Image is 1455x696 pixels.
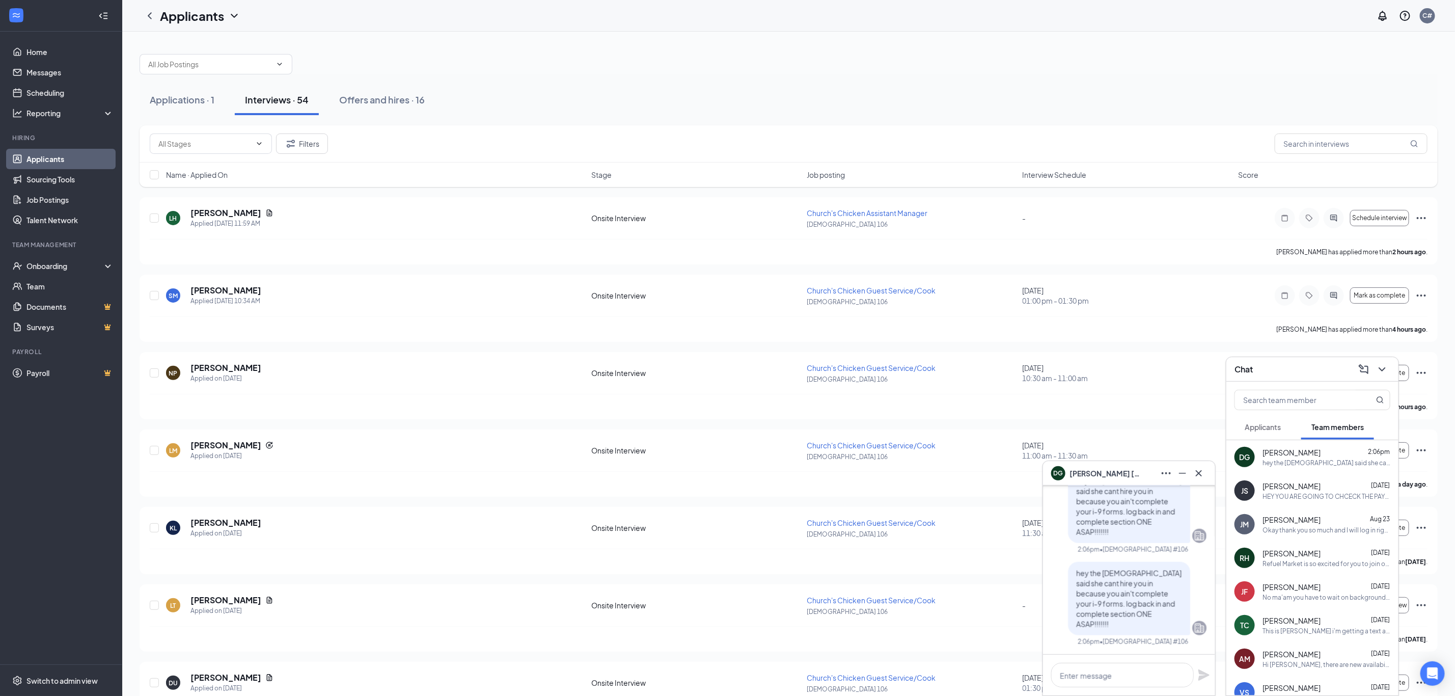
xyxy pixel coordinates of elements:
[12,676,22,686] svg: Settings
[12,347,112,356] div: Payroll
[190,219,273,229] div: Applied [DATE] 11:59 AM
[591,213,801,223] div: Onsite Interview
[339,93,425,106] div: Offers and hires · 16
[591,678,801,688] div: Onsite Interview
[1370,515,1390,523] span: Aug 23
[255,140,263,148] svg: ChevronDown
[26,317,114,337] a: SurveysCrown
[1350,210,1409,226] button: Schedule interview
[1023,683,1232,693] span: 01:30 pm - 02:00 pm
[1198,669,1210,681] button: Plane
[1405,635,1426,643] b: [DATE]
[1078,637,1100,646] div: 2:06pm
[807,286,936,295] span: Church's Chicken Guest Service/Cook
[807,607,1016,616] p: [DEMOGRAPHIC_DATA] 106
[807,208,927,218] span: Church's Chicken Assistant Manager
[26,190,114,210] a: Job Postings
[1158,465,1174,481] button: Ellipses
[26,297,114,317] a: DocumentsCrown
[12,261,22,271] svg: UserCheck
[1023,673,1232,693] div: [DATE]
[1262,526,1390,534] div: Okay thank you so much and I will log in right away .
[26,210,114,230] a: Talent Network
[1262,515,1321,525] span: [PERSON_NAME]
[1371,549,1390,556] span: [DATE]
[1023,450,1232,461] span: 11:00 am - 11:30 am
[807,170,845,180] span: Job posting
[1240,620,1249,630] div: TC
[169,369,178,378] div: NP
[1100,545,1188,554] span: • [DEMOGRAPHIC_DATA] #106
[1279,214,1291,222] svg: Note
[190,595,261,606] h5: [PERSON_NAME]
[1023,528,1232,538] span: 11:30 am - 12:00 pm
[1023,518,1232,538] div: [DATE]
[591,445,801,456] div: Onsite Interview
[190,207,261,219] h5: [PERSON_NAME]
[1023,285,1232,306] div: [DATE]
[1240,452,1250,462] div: DG
[190,606,273,616] div: Applied on [DATE]
[1023,296,1232,306] span: 01:00 pm - 01:30 pm
[807,685,1016,693] p: [DEMOGRAPHIC_DATA] 106
[1241,519,1249,529] div: JM
[1262,559,1390,568] div: Refuel Market is so excited for you to join our team! Do you know anyone else who might be intere...
[1023,170,1087,180] span: Interview Schedule
[169,446,177,455] div: LM
[26,363,114,383] a: PayrollCrown
[1262,582,1321,592] span: [PERSON_NAME]
[26,42,114,62] a: Home
[1410,140,1418,148] svg: MagnifyingGlass
[1242,586,1248,597] div: JF
[1262,660,1390,669] div: Hi [PERSON_NAME], there are new availabilities for an interview. This is a reminder to schedule y...
[190,362,261,373] h5: [PERSON_NAME]
[591,170,612,180] span: Stage
[1415,522,1427,534] svg: Ellipses
[148,59,271,70] input: All Job Postings
[26,149,114,169] a: Applicants
[285,138,297,150] svg: Filter
[265,596,273,604] svg: Document
[144,10,156,22] svg: ChevronLeft
[26,676,98,686] div: Switch to admin view
[1371,650,1390,657] span: [DATE]
[190,517,261,528] h5: [PERSON_NAME]
[807,363,936,372] span: Church's Chicken Guest Service/Cook
[1279,291,1291,300] svg: Note
[160,7,224,24] h1: Applicants
[1371,616,1390,624] span: [DATE]
[1262,447,1321,458] span: [PERSON_NAME]
[26,83,114,103] a: Scheduling
[1193,530,1205,542] svg: Company
[1415,212,1427,224] svg: Ellipses
[1328,291,1340,300] svg: ActiveChat
[169,679,178,687] div: DU
[1371,582,1390,590] span: [DATE]
[170,524,177,532] div: KL
[1311,422,1364,432] span: Team members
[1415,599,1427,611] svg: Ellipses
[1100,637,1188,646] span: • [DEMOGRAPHIC_DATA] #106
[1354,292,1405,299] span: Mark as complete
[1368,448,1390,456] span: 2:06pm
[591,368,801,378] div: Onsite Interview
[1240,553,1250,563] div: RH
[1023,213,1026,223] span: -
[1262,481,1321,491] span: [PERSON_NAME]
[1415,367,1427,379] svg: Ellipses
[1415,289,1427,302] svg: Ellipses
[1262,548,1321,558] span: [PERSON_NAME]
[26,62,114,83] a: Messages
[1275,133,1427,154] input: Search in interviews
[807,452,1016,461] p: [DEMOGRAPHIC_DATA] 106
[1023,363,1232,383] div: [DATE]
[807,596,936,605] span: Church's Chicken Guest Service/Cook
[807,375,1016,384] p: [DEMOGRAPHIC_DATA] 106
[1262,627,1390,635] div: This is [PERSON_NAME] i'm getting a text about an interview but i already how one [DATE] at two. ...
[1235,390,1356,410] input: Search team member
[26,108,114,118] div: Reporting
[1377,10,1389,22] svg: Notifications
[169,291,178,300] div: SM
[807,673,936,682] span: Church's Chicken Guest Service/Cook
